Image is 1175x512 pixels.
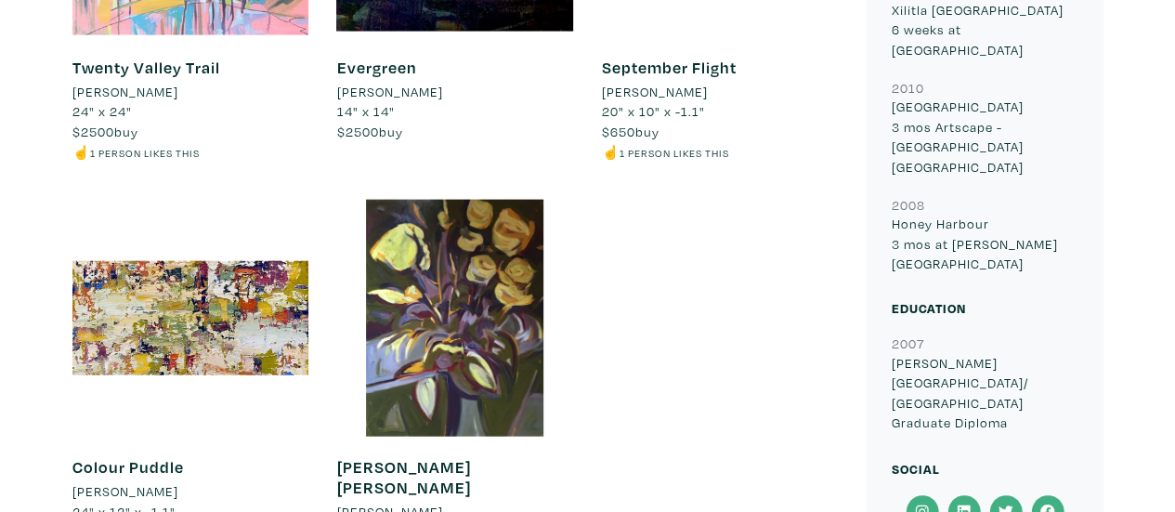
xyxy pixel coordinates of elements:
[72,481,178,502] li: [PERSON_NAME]
[601,82,838,102] a: [PERSON_NAME]
[72,456,184,478] a: Colour Puddle
[336,123,402,140] span: buy
[336,123,378,140] span: $2500
[72,57,220,78] a: Twenty Valley Trail
[601,123,634,140] span: $650
[601,82,707,102] li: [PERSON_NAME]
[601,142,838,163] li: ☝️
[90,146,200,160] small: 1 person likes this
[72,82,309,102] a: [PERSON_NAME]
[72,481,309,502] a: [PERSON_NAME]
[336,82,442,102] li: [PERSON_NAME]
[72,102,132,120] span: 24" x 24"
[72,142,309,163] li: ☝️
[72,123,114,140] span: $2500
[601,102,704,120] span: 20" x 10" x -1.1"
[601,57,736,78] a: September Flight
[619,146,728,160] small: 1 person likes this
[336,82,573,102] a: [PERSON_NAME]
[336,456,470,498] a: [PERSON_NAME] [PERSON_NAME]
[892,196,925,214] small: 2008
[892,214,1078,274] p: Honey Harbour 3 mos at [PERSON_NAME][GEOGRAPHIC_DATA]
[72,82,178,102] li: [PERSON_NAME]
[72,123,138,140] span: buy
[892,353,1078,433] p: [PERSON_NAME][GEOGRAPHIC_DATA]/ [GEOGRAPHIC_DATA] Graduate Diploma
[892,460,940,478] small: Social
[892,79,924,97] small: 2010
[601,123,659,140] span: buy
[892,335,924,352] small: 2007
[336,102,394,120] span: 14" x 14"
[336,57,416,78] a: Evergreen
[892,299,966,317] small: Education
[892,97,1078,177] p: [GEOGRAPHIC_DATA] 3 mos Artscape - [GEOGRAPHIC_DATA] [GEOGRAPHIC_DATA]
